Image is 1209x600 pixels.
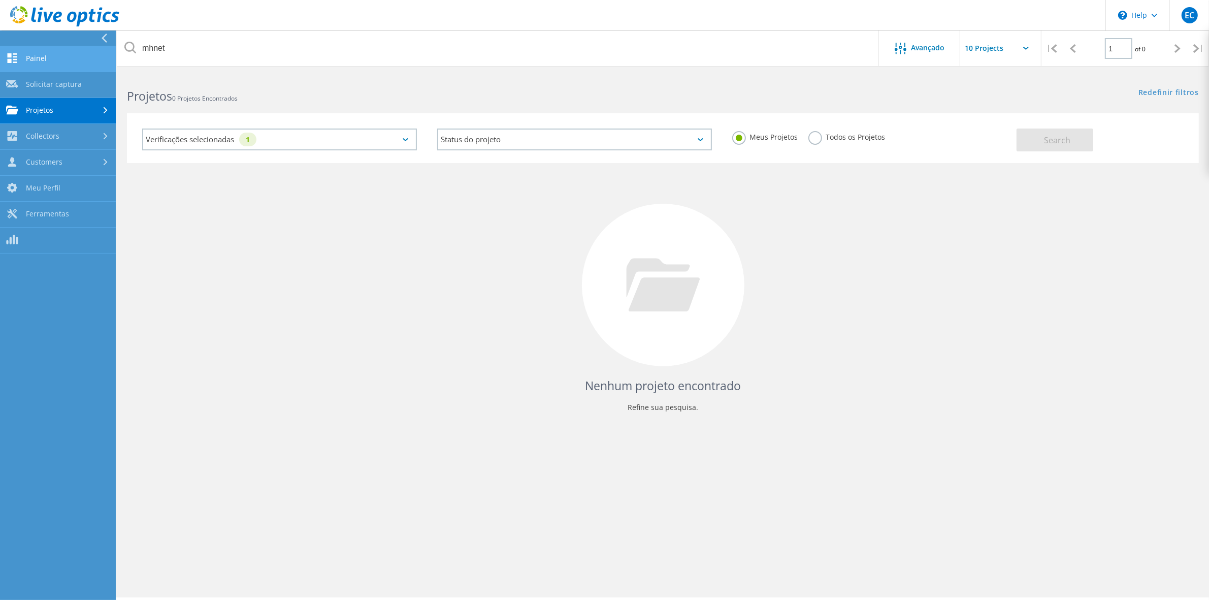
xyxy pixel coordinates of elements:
label: Todos os Projetos [808,131,886,141]
label: Meus Projetos [732,131,798,141]
svg: \n [1118,11,1127,20]
div: | [1041,30,1062,67]
div: 1 [239,133,256,146]
a: Redefinir filtros [1138,89,1199,98]
div: Status do projeto [437,129,712,150]
span: of 0 [1135,45,1146,53]
div: Verificações selecionadas [142,129,417,150]
input: Pesquisar projetos por nome, proprietário, ID, empresa, etc [117,30,879,66]
h4: Nenhum projeto encontrado [137,377,1189,394]
span: 0 Projetos Encontrados [172,94,238,103]
div: | [1188,30,1209,67]
p: Refine sua pesquisa. [137,399,1189,416]
span: EC [1185,11,1194,19]
b: Projetos [127,88,172,104]
a: Live Optics Dashboard [10,21,119,28]
span: Search [1044,135,1070,146]
button: Search [1017,129,1093,151]
span: Avançado [911,44,945,51]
